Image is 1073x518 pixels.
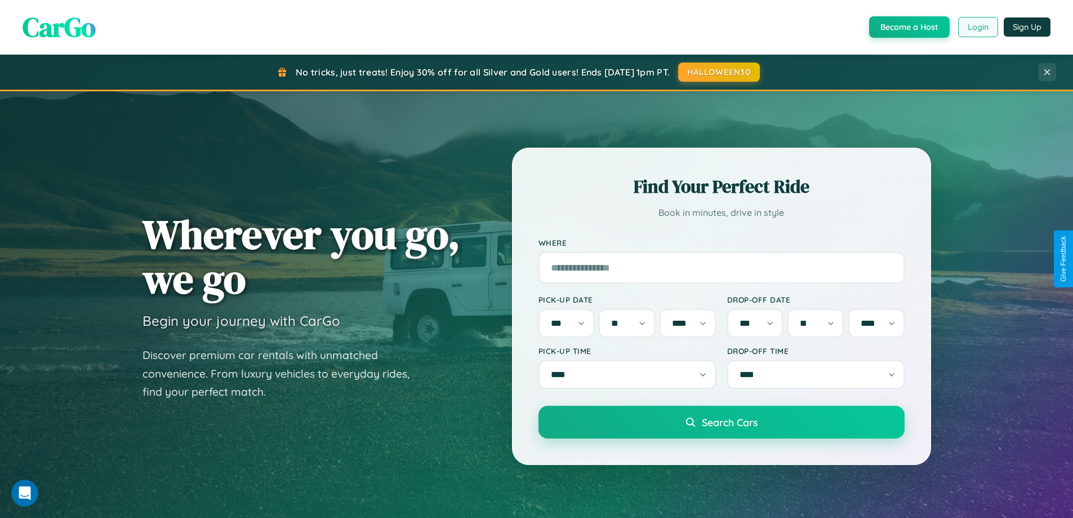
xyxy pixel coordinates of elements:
[538,406,905,439] button: Search Cars
[296,67,670,78] span: No tricks, just treats! Enjoy 30% off for all Silver and Gold users! Ends [DATE] 1pm PT.
[1004,17,1050,37] button: Sign Up
[702,416,758,428] span: Search Cars
[143,212,460,301] h1: Wherever you go, we go
[23,8,96,46] span: CarGo
[869,16,950,38] button: Become a Host
[11,480,38,507] iframe: Intercom live chat
[1059,236,1067,282] div: Give Feedback
[538,295,716,304] label: Pick-up Date
[958,17,998,37] button: Login
[727,346,905,356] label: Drop-off Time
[678,63,760,82] button: HALLOWEEN30
[538,346,716,356] label: Pick-up Time
[143,312,340,329] h3: Begin your journey with CarGo
[538,174,905,199] h2: Find Your Perfect Ride
[727,295,905,304] label: Drop-off Date
[538,205,905,221] p: Book in minutes, drive in style
[143,346,424,401] p: Discover premium car rentals with unmatched convenience. From luxury vehicles to everyday rides, ...
[538,238,905,247] label: Where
